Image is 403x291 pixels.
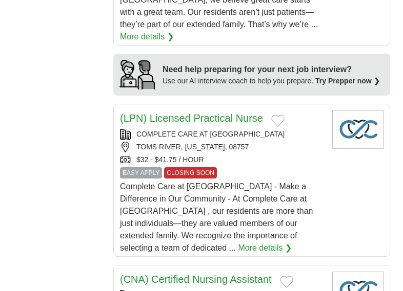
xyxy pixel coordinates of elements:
div: COMPLETE CARE AT [GEOGRAPHIC_DATA] [120,129,324,140]
div: $32 - $41.75 / HOUR [120,154,324,165]
span: CLOSING SOON [164,167,217,178]
span: EASY APPLY [120,167,162,178]
button: Add to favorite jobs [271,115,285,127]
div: Use our AI interview coach to help you prepare. [163,76,380,86]
img: Company logo [332,110,384,149]
button: Add to favorite jobs [280,276,293,288]
div: TOMS RIVER, [US_STATE], 08757 [120,142,324,152]
a: Try Prepper now ❯ [315,77,380,85]
span: Complete Care at [GEOGRAPHIC_DATA] - Make a Difference in Our Community - At Complete Care at [GE... [120,182,313,252]
a: (CNA) Certified Nursing Assistant [120,274,272,285]
a: (LPN) Licensed Practical Nurse [120,113,263,124]
div: Need help preparing for your next job interview? [163,63,380,76]
a: More details ❯ [238,242,292,254]
a: More details ❯ [120,31,174,43]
